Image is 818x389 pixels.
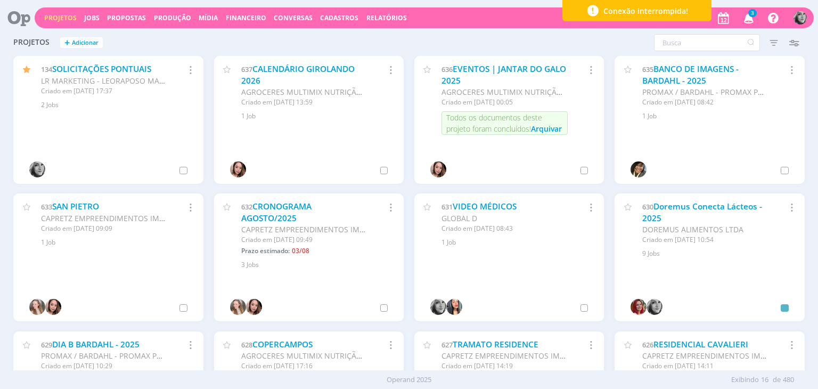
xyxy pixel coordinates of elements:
img: G [29,299,45,315]
img: G [631,299,647,315]
span: Exibindo [731,375,759,385]
span: LR MARKETING - LEORAPOSO MARKETING LTDA [41,76,211,86]
span: Prazo estimado: [241,246,290,255]
div: 1 Job [441,238,591,247]
button: Cadastros [317,14,362,22]
a: Projetos [44,13,77,22]
div: 2 Jobs [41,100,191,110]
div: Criado em [DATE] 00:05 [441,98,567,107]
span: Financeiro [226,13,266,22]
div: Criado em [DATE] 08:43 [441,224,567,233]
img: J [647,299,662,315]
div: Criado em [DATE] 10:54 [642,235,768,245]
img: T [230,161,246,177]
div: Criado em [DATE] 13:59 [241,98,367,107]
button: +Adicionar [60,37,103,48]
span: + [64,37,70,48]
button: 3 [737,9,759,28]
span: AGROCERES MULTIMIX NUTRIÇÃO ANIMAL LTDA. [241,351,415,361]
span: AGROCERES MULTIMIX NUTRIÇÃO ANIMAL LTDA. [241,87,415,97]
div: Criado em [DATE] 09:09 [41,224,167,233]
a: RESIDENCIAL CAVALIERI [653,339,748,350]
span: Arquivar [531,124,562,134]
div: Criado em [DATE] 09:49 [241,235,367,245]
img: G [230,299,246,315]
div: 1 Job [241,111,391,121]
span: Cadastros [320,13,358,22]
div: Criado em [DATE] 17:37 [41,86,167,96]
a: Propostas [107,13,146,22]
div: 9 Jobs [642,249,792,258]
div: Criado em [DATE] 14:11 [642,361,768,371]
span: 631 [441,202,453,212]
span: CAPRETZ EMPREENDIMENTOS IMOBILIARIOS LTDA [41,213,220,223]
div: Criado em [DATE] 14:19 [441,361,567,371]
img: T [45,299,61,315]
a: Mídia [199,13,218,22]
div: Criado em [DATE] 08:42 [642,98,768,107]
span: Projetos [13,38,50,47]
div: Criado em [DATE] 10:29 [41,361,167,371]
button: Relatórios [363,14,410,22]
a: COPERCAMPOS [252,339,313,350]
span: Conexão interrompida! [603,5,688,17]
input: Busca [654,34,760,51]
a: Doremus Conecta Lácteos - 2025 [642,201,762,224]
span: 632 [241,202,252,212]
img: S [631,161,647,177]
a: TRAMATO RESIDENCE [453,339,538,350]
a: BANCO DE IMAGENS - BARDAHL - 2025 [642,63,739,86]
button: Produção [151,14,194,22]
button: J [793,9,807,27]
button: Projetos [41,14,80,22]
span: AGROCERES MULTIMIX NUTRIÇÃO ANIMAL LTDA. [441,87,615,97]
a: CALENDÁRIO GIROLANDO 2026 [241,63,355,86]
span: PROMAX / BARDAHL - PROMAX PRODUTOS MÁXIMOS S/A INDÚSTRIA E COMÉRCIO [41,351,332,361]
a: SOLICITAÇÕES PONTUAIS [52,63,151,75]
span: 3 [748,9,757,17]
span: 633 [41,202,52,212]
div: 1 Job [41,238,191,247]
span: 637 [241,64,252,74]
a: SAN PIETRO [52,201,99,212]
a: Produção [154,13,191,22]
span: 636 [441,64,453,74]
a: Jobs [84,13,100,22]
span: CAPRETZ EMPREENDIMENTOS IMOBILIARIOS LTDA [241,224,420,234]
span: de [773,375,781,385]
img: J [29,161,45,177]
span: 626 [642,340,653,350]
div: Criado em [DATE] 17:16 [241,361,367,371]
button: Conversas [271,14,316,22]
img: J [794,11,807,25]
a: Relatórios [366,13,407,22]
span: Adicionar [72,39,99,46]
img: K [446,299,462,315]
img: T [246,299,262,315]
button: Jobs [81,14,103,22]
button: Financeiro [223,14,269,22]
a: VIDEO MÉDICOS [453,201,517,212]
button: Propostas [104,14,149,22]
span: 630 [642,202,653,212]
span: 627 [441,340,453,350]
a: CRONOGRAMA AGOSTO/2025 [241,201,312,224]
a: Conversas [274,13,313,22]
div: 1 Job [642,111,792,121]
span: 480 [783,375,794,385]
span: Todos os documentos deste projeto foram concluídos! [446,112,542,134]
button: Mídia [195,14,221,22]
div: 3 Jobs [241,260,391,270]
a: DIA B BARDAHL - 2025 [52,339,140,350]
img: J [430,299,446,315]
span: 628 [241,340,252,350]
span: GLOBAL D [441,213,477,223]
span: DOREMUS ALIMENTOS LTDA [642,224,743,234]
span: 635 [642,64,653,74]
span: 629 [41,340,52,350]
span: 16 [761,375,768,385]
img: T [430,161,446,177]
span: 03/08 [292,246,309,255]
span: CAPRETZ EMPREENDIMENTOS IMOBILIARIOS LTDA [441,351,620,361]
span: 134 [41,64,52,74]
